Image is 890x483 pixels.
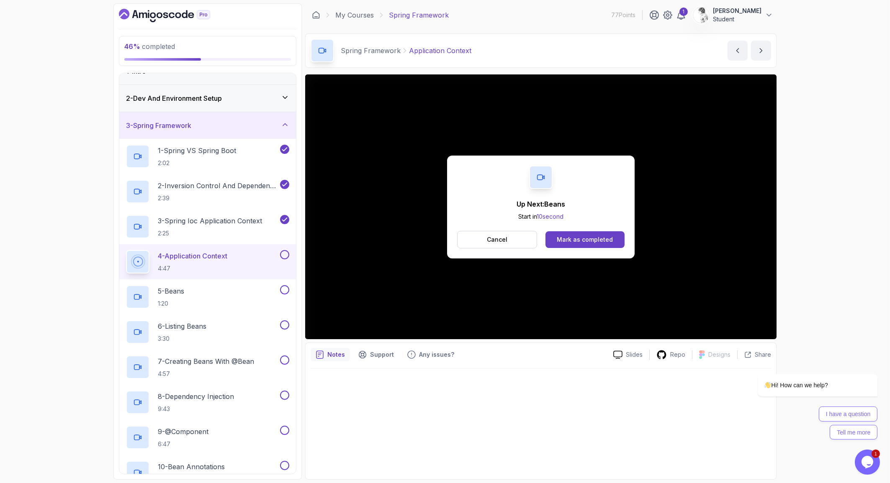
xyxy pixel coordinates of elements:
span: completed [124,42,175,51]
p: [PERSON_NAME] [713,7,761,15]
iframe: 4 - Application Context [305,74,777,339]
p: 7 - Creating Beans With @Bean [158,356,254,366]
p: 9:43 [158,405,234,413]
div: Mark as completed [557,235,613,244]
h3: 2 - Dev And Environment Setup [126,93,222,103]
button: user profile image[PERSON_NAME]Student [693,7,773,23]
button: 9-@Component6:47 [126,426,289,449]
button: 4-Application Context4:47 [126,250,289,273]
p: 4:57 [158,370,254,378]
p: 4 - Application Context [158,251,227,261]
a: Dashboard [312,11,320,19]
p: 4:47 [158,264,227,273]
p: 6:47 [158,440,208,448]
p: 77 Points [611,11,635,19]
p: Spring Framework [341,46,401,56]
p: Up Next: Beans [517,199,565,209]
button: 5-Beans1:20 [126,285,289,309]
p: 6 - Listing Beans [158,321,206,331]
a: Dashboard [119,9,229,22]
button: 2-Dev And Environment Setup [119,85,296,112]
p: Cancel [487,235,507,244]
p: Notes [327,350,345,359]
p: Spring Framework [389,10,449,20]
img: user profile image [693,7,709,23]
p: Student [713,15,761,23]
button: 2-Inversion Control And Dependency Injection2:39 [126,180,289,203]
button: previous content [728,41,748,61]
a: Slides [607,350,649,359]
button: next content [751,41,771,61]
p: Start in [517,212,565,221]
p: 1 - Spring VS Spring Boot [158,146,236,156]
p: Support [370,350,394,359]
button: Support button [353,348,399,361]
p: 2:02 [158,159,236,167]
p: 2 - Inversion Control And Dependency Injection [158,181,278,191]
p: 5 - Beans [158,286,184,296]
button: 3-Spring Ioc Application Context2:25 [126,215,289,238]
p: 9 - @Component [158,427,208,437]
button: Mark as completed [545,231,625,248]
a: Repo [650,350,692,360]
span: 10 second [537,213,563,220]
p: 2:39 [158,194,278,202]
p: Designs [708,350,731,359]
a: 1 [676,10,686,20]
p: 8 - Dependency Injection [158,391,234,401]
div: 1 [679,8,688,16]
button: 8-Dependency Injection9:43 [126,391,289,414]
p: 2:25 [158,229,262,238]
button: notes button [311,348,350,361]
p: 10 - Bean Annotations [158,462,225,472]
button: 6-Listing Beans3:30 [126,320,289,344]
p: 1:20 [158,299,184,308]
iframe: chat widget [855,450,882,475]
button: 7-Creating Beans With @Bean4:57 [126,355,289,379]
button: 1-Spring VS Spring Boot2:02 [126,145,289,168]
p: Any issues? [419,350,454,359]
button: Cancel [457,231,537,248]
p: Slides [626,350,643,359]
iframe: chat widget [731,298,882,445]
p: 3:30 [158,335,206,343]
a: My Courses [335,10,374,20]
h3: 3 - Spring Framework [126,120,191,130]
button: 3-Spring Framework [119,112,296,139]
p: Repo [670,350,685,359]
p: Application Context [409,46,471,56]
p: 3 - Spring Ioc Application Context [158,216,262,226]
button: Feedback button [402,348,459,361]
span: 46 % [124,42,140,51]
